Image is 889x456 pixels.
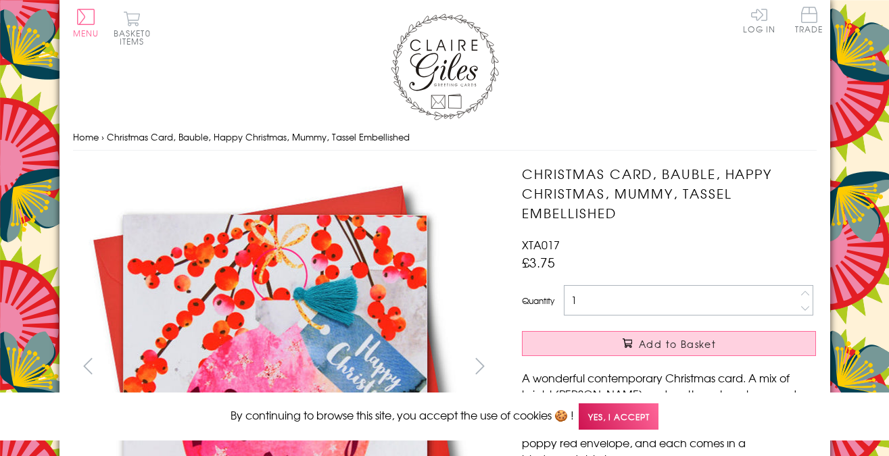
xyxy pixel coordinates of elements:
span: £3.75 [522,253,555,272]
button: Basket0 items [114,11,151,45]
span: Christmas Card, Bauble, Happy Christmas, Mummy, Tassel Embellished [107,130,410,143]
span: Yes, I accept [579,403,658,430]
nav: breadcrumbs [73,124,817,151]
button: Menu [73,9,99,37]
span: › [101,130,104,143]
span: 0 items [120,27,151,47]
a: Trade [795,7,823,36]
span: XTA017 [522,236,560,253]
h1: Christmas Card, Bauble, Happy Christmas, Mummy, Tassel Embellished [522,164,816,222]
a: Log In [743,7,775,33]
button: next [464,351,495,381]
button: prev [73,351,103,381]
a: Home [73,130,99,143]
span: Trade [795,7,823,33]
img: Claire Giles Greetings Cards [391,14,499,120]
span: Menu [73,27,99,39]
label: Quantity [522,295,554,307]
button: Add to Basket [522,331,816,356]
span: Add to Basket [639,337,716,351]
